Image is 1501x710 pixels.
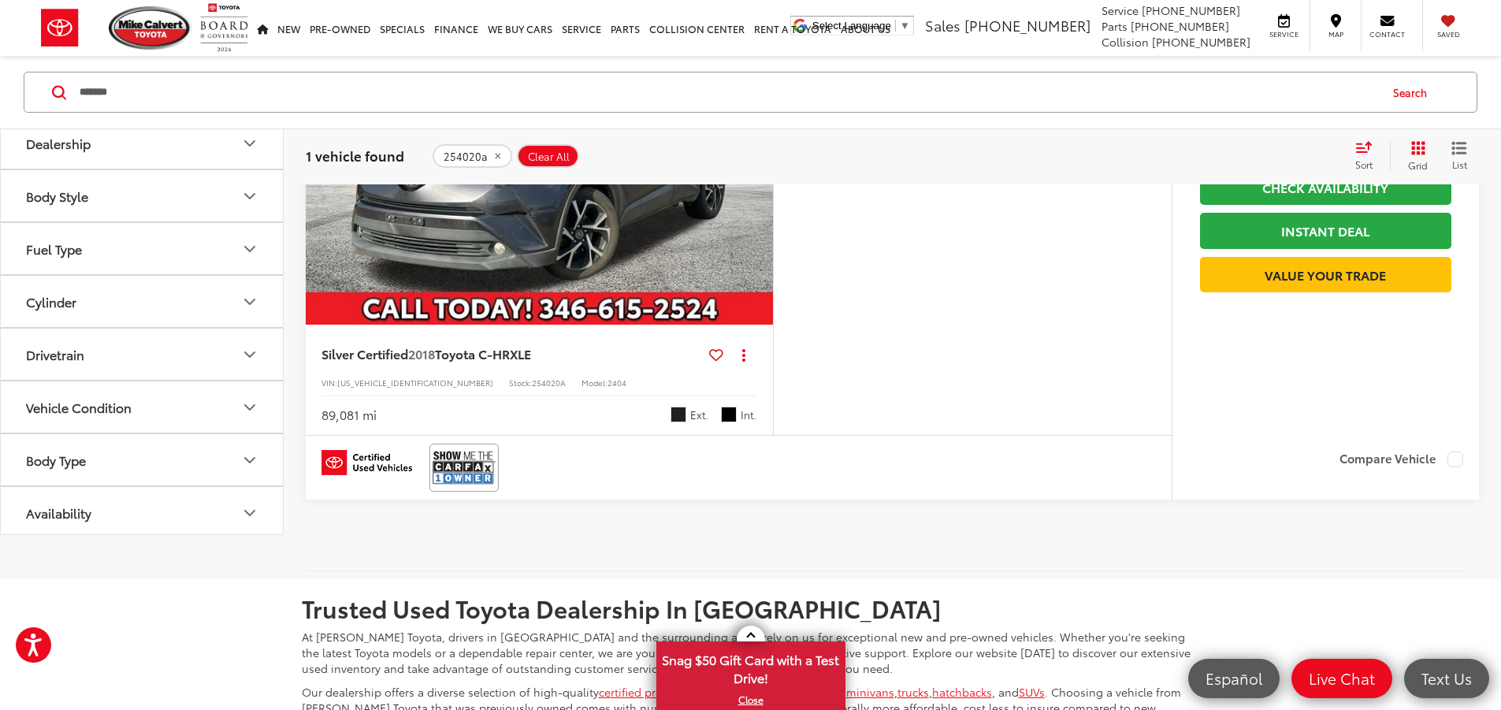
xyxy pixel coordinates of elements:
div: Fuel Type [26,241,82,256]
span: Live Chat [1301,668,1383,688]
img: CarFax One Owner [433,447,496,489]
span: [PHONE_NUMBER] [1142,2,1240,18]
a: Live Chat [1291,659,1392,698]
a: certified pre-owned vehicles [599,684,749,700]
span: Service [1102,2,1139,18]
a: hatchbacks [932,684,992,700]
button: Vehicle ConditionVehicle Condition [1,381,284,433]
a: Value Your Trade [1200,257,1451,292]
span: Text Us [1414,668,1480,688]
span: Int. [741,407,757,422]
div: Cylinder [240,292,259,310]
span: 2404 [607,377,626,388]
span: [US_VEHICLE_IDENTIFICATION_NUMBER] [337,377,493,388]
span: [PHONE_NUMBER] [964,15,1090,35]
button: Fuel TypeFuel Type [1,223,284,274]
button: Search [1378,72,1450,112]
span: Sort [1355,158,1373,171]
div: Drivetrain [26,347,84,362]
div: Vehicle Condition [26,400,132,414]
span: Español [1198,668,1270,688]
span: Service [1266,29,1302,39]
span: ▼ [900,20,910,32]
span: Stock: [509,377,532,388]
input: Search by Make, Model, or Keyword [78,73,1378,111]
span: 2018 [408,344,435,362]
button: Select sort value [1347,140,1390,172]
a: Silver Certified2018Toyota C-HRXLE [321,345,703,362]
span: Contact [1369,29,1405,39]
button: DealershipDealership [1,117,284,169]
div: Cylinder [26,294,76,309]
div: Body Style [26,188,88,203]
p: At [PERSON_NAME] Toyota, drivers in [GEOGRAPHIC_DATA] and the surrounding areas rely on us for ex... [302,629,1200,676]
div: Body Type [26,452,86,467]
span: 254020A [532,377,566,388]
a: minivans [846,684,894,700]
img: Mike Calvert Toyota [109,6,192,50]
span: Grid [1408,158,1428,172]
span: Magnetic Gray Metallic [671,407,686,422]
span: Snag $50 Gift Card with a Test Drive! [658,643,844,691]
div: Body Type [240,450,259,469]
button: CylinderCylinder [1,276,284,327]
h2: Trusted Used Toyota Dealership In [GEOGRAPHIC_DATA] [302,595,1200,621]
span: [PHONE_NUMBER] [1152,34,1250,50]
button: DrivetrainDrivetrain [1,329,284,380]
span: 1 vehicle found [306,146,404,165]
span: Toyota C-HR [435,344,510,362]
a: Check Availability [1200,169,1451,205]
span: List [1451,158,1467,171]
div: Fuel Type [240,239,259,258]
span: Model: [581,377,607,388]
span: Collision [1102,34,1149,50]
div: Availability [26,505,91,520]
span: Sales [925,15,960,35]
span: dropdown dots [742,348,745,361]
span: Clear All [528,150,570,162]
div: Dealership [26,136,91,151]
span: Parts [1102,18,1128,34]
div: Availability [240,503,259,522]
button: Clear All [517,144,579,168]
label: Compare Vehicle [1339,452,1463,467]
img: Toyota Certified Used Vehicles [321,450,412,475]
span: Map [1318,29,1353,39]
a: SUVs [1019,684,1045,700]
span: Saved [1431,29,1466,39]
span: [PHONE_NUMBER] [1131,18,1229,34]
span: Black [721,407,737,422]
a: Instant Deal [1200,213,1451,248]
div: Drivetrain [240,344,259,363]
button: Body TypeBody Type [1,434,284,485]
div: Vehicle Condition [240,397,259,416]
span: VIN: [321,377,337,388]
div: Body Style [240,186,259,205]
span: Ext. [690,407,709,422]
button: Actions [730,340,757,368]
div: 89,081 mi [321,406,377,424]
button: Body StyleBody Style [1,170,284,221]
a: Text Us [1404,659,1489,698]
button: List View [1440,140,1479,172]
button: remove 254020a [433,144,512,168]
span: XLE [510,344,531,362]
div: Dealership [240,133,259,152]
button: AvailabilityAvailability [1,487,284,538]
span: 254020a [444,150,488,162]
span: ​ [895,20,896,32]
a: trucks [897,684,929,700]
span: Silver Certified [321,344,408,362]
a: Español [1188,659,1280,698]
button: Grid View [1390,140,1440,172]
